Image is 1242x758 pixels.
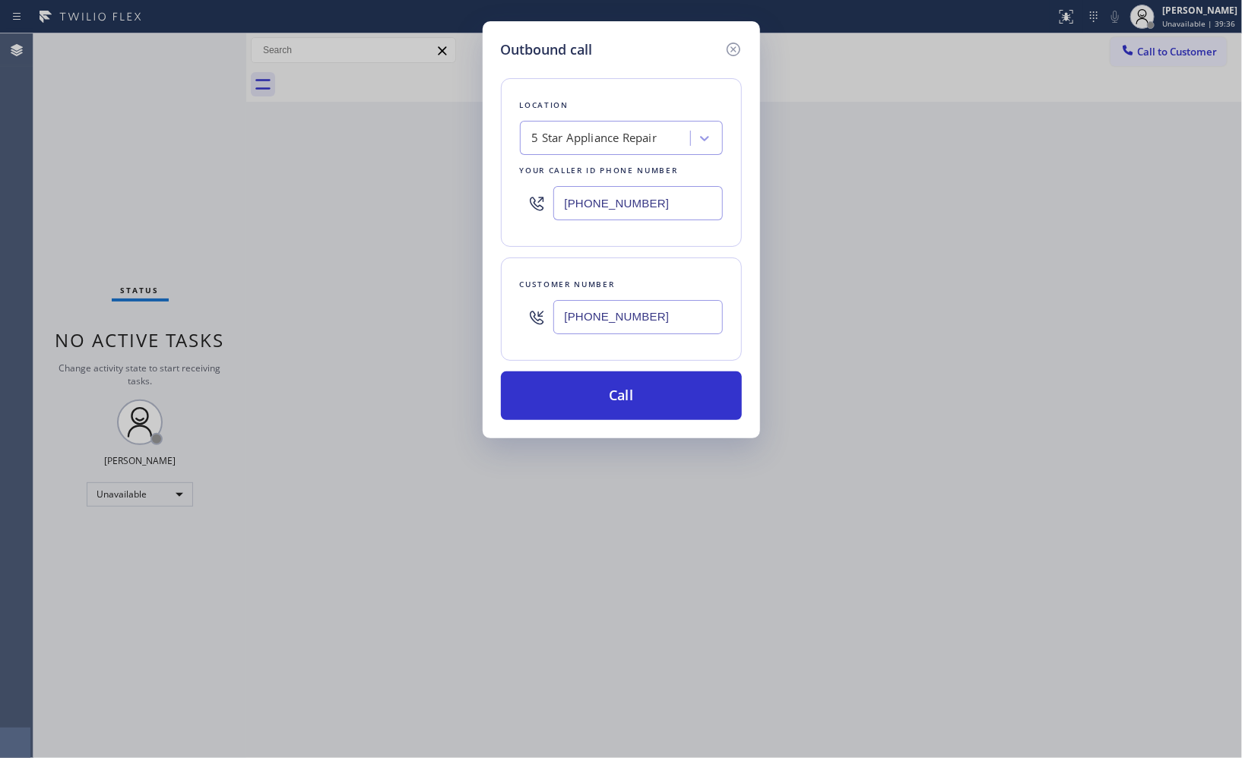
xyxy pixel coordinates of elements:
div: 5 Star Appliance Repair [532,130,657,147]
div: Customer number [520,276,723,292]
div: Your caller id phone number [520,163,723,178]
input: (123) 456-7890 [553,186,723,220]
button: Call [501,371,742,420]
div: Location [520,97,723,113]
h5: Outbound call [501,39,593,60]
input: (123) 456-7890 [553,300,723,334]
